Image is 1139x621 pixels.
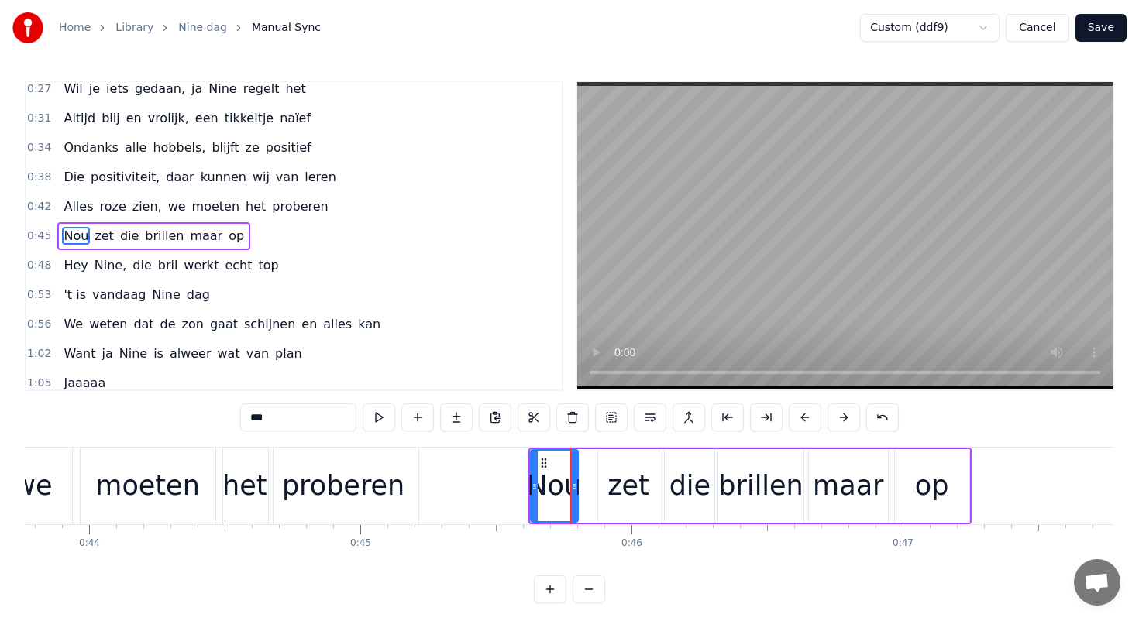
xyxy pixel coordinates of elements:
[191,197,241,215] span: moeten
[252,20,321,36] span: Manual Sync
[190,80,204,98] span: ja
[222,465,267,506] div: het
[123,139,149,156] span: alle
[27,258,51,273] span: 0:48
[146,109,191,127] span: vrolijk,
[621,537,642,550] div: 0:46
[27,346,51,362] span: 1:02
[168,345,213,362] span: alweer
[1006,14,1068,42] button: Cancel
[132,315,155,333] span: dat
[93,227,115,245] span: zet
[1075,14,1127,42] button: Save
[178,20,227,36] a: Nine dag
[89,168,161,186] span: positiviteit,
[199,168,248,186] span: kunnen
[251,168,271,186] span: wij
[118,345,149,362] span: Nine
[274,345,304,362] span: plan
[207,80,238,98] span: Nine
[256,256,280,274] span: top
[27,170,51,185] span: 0:38
[245,345,270,362] span: van
[274,168,300,186] span: van
[62,80,84,98] span: Wil
[125,109,143,127] span: en
[62,256,89,274] span: Hey
[303,168,338,186] span: leren
[62,345,97,362] span: Want
[131,256,153,274] span: die
[131,197,163,215] span: zien,
[133,80,187,98] span: gedaan,
[181,315,205,333] span: zon
[151,139,207,156] span: hobbels,
[12,12,43,43] img: youka
[79,537,100,550] div: 0:44
[350,537,371,550] div: 0:45
[27,317,51,332] span: 0:56
[223,109,276,127] span: tikkeltje
[227,227,246,245] span: op
[27,81,51,97] span: 0:27
[27,376,51,391] span: 1:05
[1074,559,1120,606] a: Open de chat
[157,256,180,274] span: bril
[244,197,267,215] span: het
[62,168,86,186] span: Die
[100,109,122,127] span: blij
[27,140,51,156] span: 0:34
[119,227,140,245] span: die
[284,80,307,98] span: het
[88,80,102,98] span: je
[182,256,220,274] span: werkt
[208,315,239,333] span: gaat
[244,139,261,156] span: ze
[27,199,51,214] span: 0:42
[669,465,711,506] div: die
[282,465,404,506] div: proberen
[164,168,195,186] span: daar
[62,286,88,304] span: 't is
[607,465,649,506] div: zet
[105,80,130,98] span: iets
[322,315,353,333] span: alles
[718,465,803,506] div: brillen
[62,109,97,127] span: Altijd
[152,345,165,362] span: is
[527,465,581,506] div: Nou
[194,109,220,127] span: een
[216,345,242,362] span: wat
[893,537,914,550] div: 0:47
[13,465,52,506] div: we
[62,227,90,245] span: Nou
[59,20,321,36] nav: breadcrumb
[159,315,177,333] span: de
[88,315,129,333] span: weten
[188,227,224,245] span: maar
[91,286,147,304] span: vandaag
[143,227,185,245] span: brillen
[300,315,318,333] span: en
[915,465,949,506] div: op
[185,286,212,304] span: dag
[243,315,297,333] span: schijnen
[59,20,91,36] a: Home
[62,197,95,215] span: Alles
[62,139,119,156] span: Ondanks
[95,465,199,506] div: moeten
[27,111,51,126] span: 0:31
[150,286,181,304] span: Nine
[813,465,883,506] div: maar
[62,374,107,392] span: Jaaaaa
[27,287,51,303] span: 0:53
[100,345,114,362] span: ja
[93,256,128,274] span: Nine,
[278,109,312,127] span: naïef
[356,315,382,333] span: kan
[167,197,188,215] span: we
[223,256,253,274] span: echt
[270,197,329,215] span: proberen
[115,20,153,36] a: Library
[27,228,51,244] span: 0:45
